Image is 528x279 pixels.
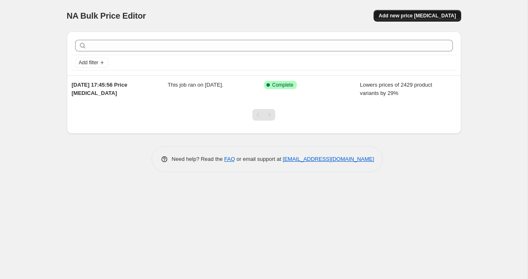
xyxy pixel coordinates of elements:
[374,10,461,22] button: Add new price [MEDICAL_DATA]
[168,82,223,88] span: This job ran on [DATE].
[79,59,98,66] span: Add filter
[379,12,456,19] span: Add new price [MEDICAL_DATA]
[235,156,283,162] span: or email support at
[172,156,225,162] span: Need help? Read the
[272,82,293,88] span: Complete
[67,11,146,20] span: NA Bulk Price Editor
[360,82,432,96] span: Lowers prices of 2429 product variants by 29%
[252,109,275,121] nav: Pagination
[75,58,108,68] button: Add filter
[283,156,374,162] a: [EMAIL_ADDRESS][DOMAIN_NAME]
[72,82,127,96] span: [DATE] 17:45:56 Price [MEDICAL_DATA]
[224,156,235,162] a: FAQ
